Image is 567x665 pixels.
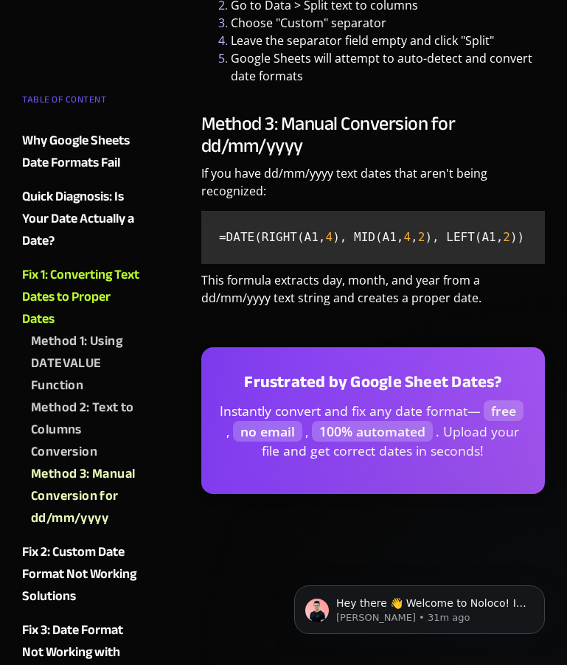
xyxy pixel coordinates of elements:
[231,14,545,32] li: Choose "Custom" separator
[219,230,326,244] span: =DATE(RIGHT(A1,
[231,32,545,49] li: Leave the separator field empty and click "Split"
[484,400,523,421] span: free
[325,230,333,244] span: 4
[31,330,142,397] a: Method 1: Using DATEVALUE Function
[219,400,527,470] p: Instantly convert and fix any date format— , , . Upload your file and get correct dates in seconds!
[22,541,142,607] a: Fix 2: Custom Date Format Not Working Solutions
[233,421,302,442] span: no email
[201,271,545,318] p: This formula extracts day, month, and year from a dd/mm/yyyy text string and creates a proper date.
[22,88,142,118] div: TABLE OF CONTENT
[22,130,142,174] a: Why Google Sheets Date Formats Fail
[312,421,433,442] span: 100% automated
[333,230,403,244] span: ), MID(A1,
[425,230,503,244] span: ), LEFT(A1,
[201,164,545,211] p: If you have dd/mm/yyyy text dates that aren't being recognized:
[418,230,425,244] span: 2
[22,264,142,330] a: Fix 1: Converting Text Dates to Proper Dates
[510,230,524,244] span: ))
[31,397,142,463] a: Method 2: Text to Columns Conversion
[31,463,142,529] a: Method 3: Manual Conversion for dd/mm/yyyy
[403,230,411,244] span: 4
[411,230,418,244] span: ,
[503,230,510,244] span: 2
[201,113,545,157] h3: Method 3: Manual Conversion for dd/mm/yyyy
[231,49,545,85] li: Google Sheets will attempt to auto-detect and convert date formats
[219,371,527,393] h3: Frustrated by Google Sheet Dates?
[272,554,567,658] iframe: Intercom notifications message
[22,186,142,252] a: Quick Diagnosis: Is Your Date Actually a Date?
